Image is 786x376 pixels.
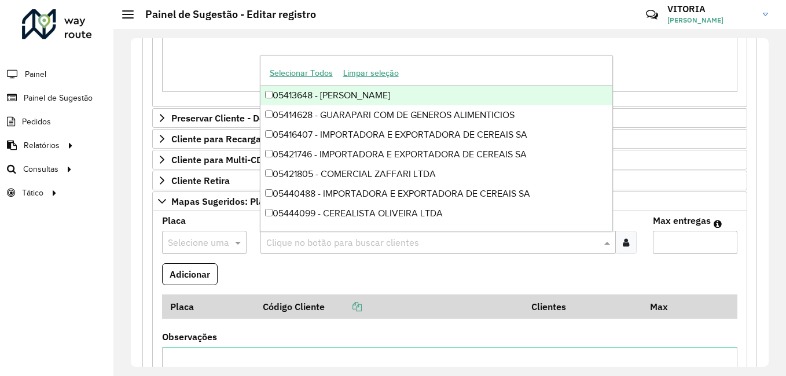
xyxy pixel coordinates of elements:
ng-dropdown-panel: Options list [260,55,614,231]
a: Cliente Retira [152,171,747,190]
a: Preservar Cliente - Devem ficar no buffer, não roteirizar [152,108,747,128]
span: Tático [22,187,43,199]
div: 05413648 - [PERSON_NAME] [260,86,613,105]
button: Limpar seleção [338,64,404,82]
button: Adicionar [162,263,218,285]
div: 05416407 - IMPORTADORA E EXPORTADORA DE CEREAIS SA [260,125,613,145]
th: Max [642,294,688,319]
a: Contato Rápido [640,2,664,27]
span: Painel de Sugestão [24,92,93,104]
span: Relatórios [24,139,60,152]
button: Selecionar Todos [265,64,338,82]
span: Cliente para Multi-CDD/Internalização [171,155,335,164]
em: Máximo de clientes que serão colocados na mesma rota com os clientes informados [714,219,722,228]
th: Código Cliente [255,294,523,319]
h3: VITORIA [667,3,754,14]
div: 05452336 - COMERCIAL ZAFFARI LTDA [260,223,613,243]
label: Placa [162,213,186,227]
span: Preservar Cliente - Devem ficar no buffer, não roteirizar [171,113,407,123]
div: 05414628 - GUARAPARI COM DE GENEROS ALIMENTICIOS [260,105,613,125]
span: Cliente Retira [171,176,230,185]
a: Copiar [325,301,362,312]
span: [PERSON_NAME] [667,15,754,25]
a: Cliente para Recarga [152,129,747,149]
div: 05421805 - COMERCIAL ZAFFARI LTDA [260,164,613,184]
a: Mapas Sugeridos: Placa-Cliente [152,191,747,211]
th: Placa [162,294,255,319]
th: Clientes [523,294,642,319]
h2: Painel de Sugestão - Editar registro [134,8,316,21]
span: Consultas [23,163,58,175]
span: Mapas Sugeridos: Placa-Cliente [171,197,307,206]
div: 05444099 - CEREALISTA OLIVEIRA LTDA [260,204,613,223]
div: 05440488 - IMPORTADORA E EXPORTADORA DE CEREAIS SA [260,184,613,204]
a: Cliente para Multi-CDD/Internalização [152,150,747,169]
label: Max entregas [653,213,711,227]
span: Pedidos [22,116,51,128]
div: 05421746 - IMPORTADORA E EXPORTADORA DE CEREAIS SA [260,145,613,164]
label: Observações [162,330,217,344]
span: Painel [25,68,46,80]
span: Cliente para Recarga [171,134,261,143]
